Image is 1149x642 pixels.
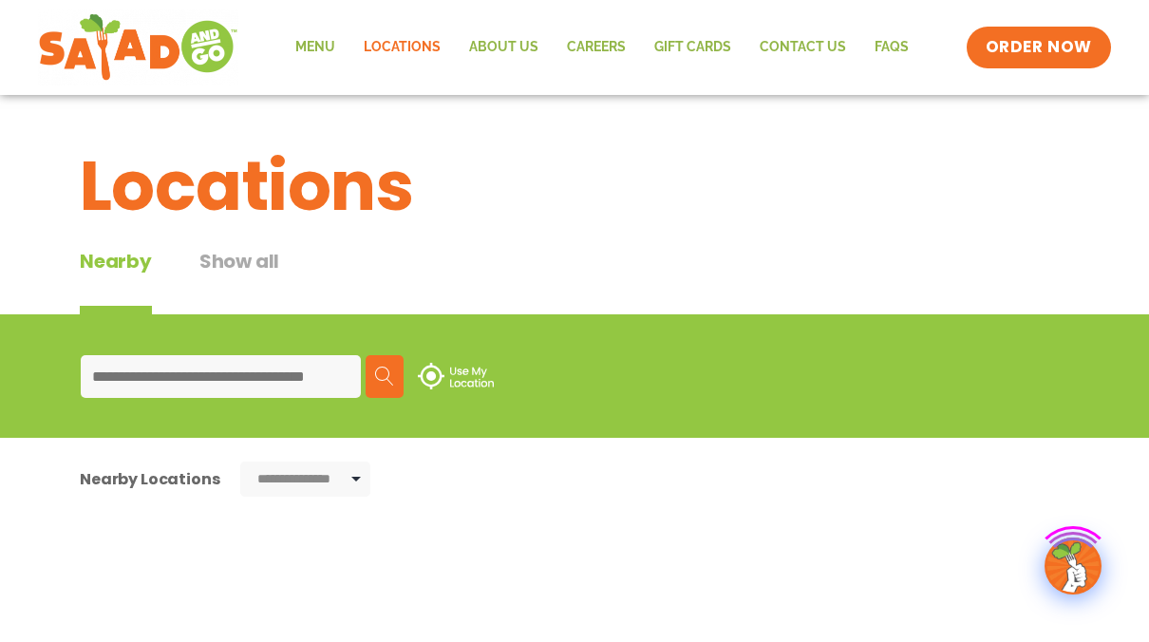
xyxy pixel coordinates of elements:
a: Locations [349,26,455,69]
a: About Us [455,26,553,69]
span: ORDER NOW [986,36,1092,59]
a: Careers [553,26,640,69]
a: ORDER NOW [967,27,1111,68]
img: search.svg [375,367,394,386]
div: Nearby Locations [80,467,219,491]
button: Show all [199,247,279,314]
a: GIFT CARDS [640,26,745,69]
a: Contact Us [745,26,860,69]
img: use-location.svg [418,363,494,389]
div: Tabbed content [80,247,327,314]
h1: Locations [80,135,1069,237]
img: new-SAG-logo-768×292 [38,9,238,85]
a: Menu [281,26,349,69]
nav: Menu [281,26,923,69]
a: FAQs [860,26,923,69]
div: Nearby [80,247,152,314]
